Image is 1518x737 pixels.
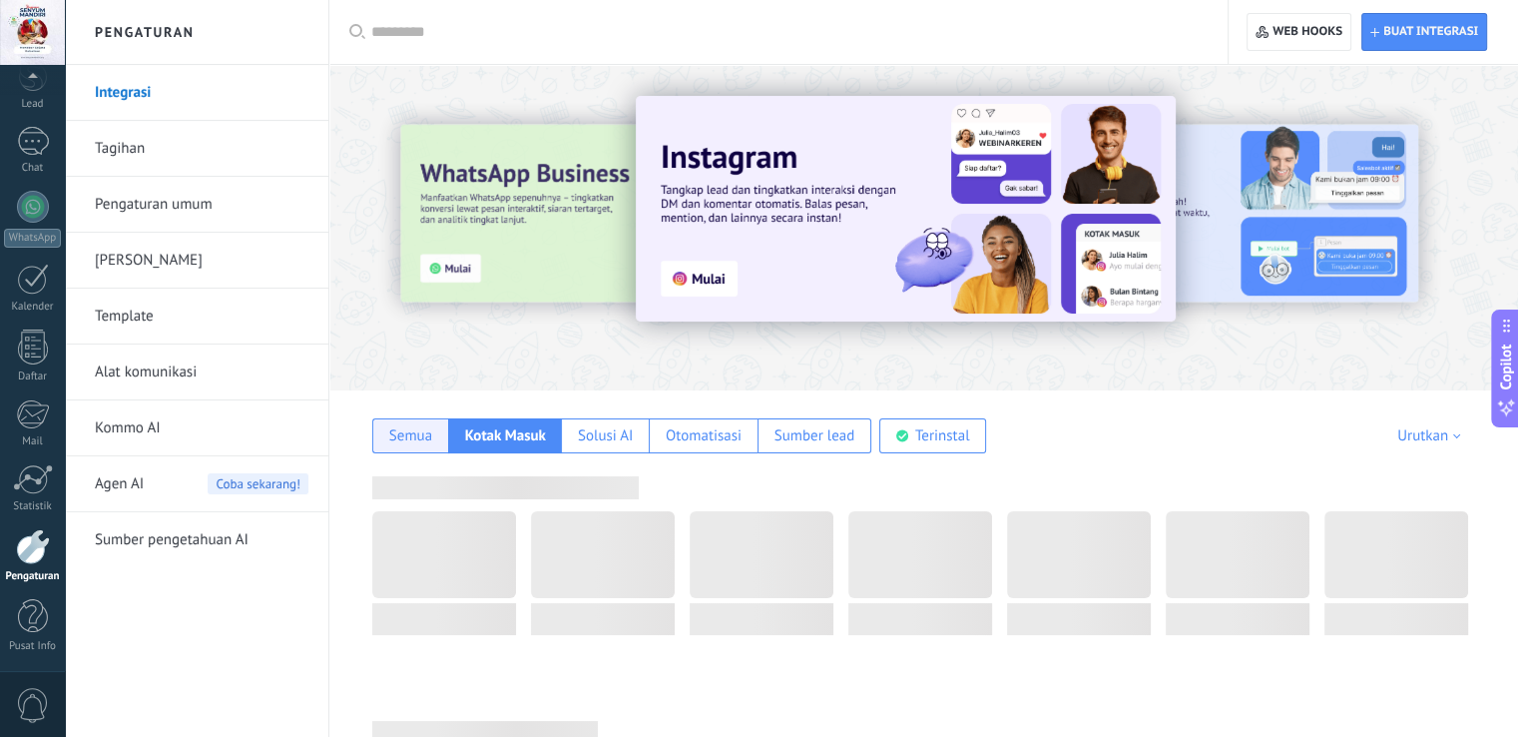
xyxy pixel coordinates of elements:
img: Slide 3 [400,125,825,303]
a: Agen AICoba sekarang! [95,456,308,512]
li: Integrasi [65,65,328,121]
li: Pengguna [65,233,328,289]
a: Tagihan [95,121,308,177]
div: Terinstal [915,426,970,445]
div: Pusat Info [4,640,62,653]
a: Integrasi [95,65,308,121]
li: Alat komunikasi [65,345,328,400]
a: Template [95,289,308,345]
div: Solusi AI [578,426,633,445]
div: Lead [4,98,62,111]
div: Semua [389,426,432,445]
span: Agen AI [95,456,144,512]
span: Copilot [1496,345,1516,390]
div: Sumber lead [774,426,855,445]
div: WhatsApp [4,229,61,248]
span: Web hooks [1272,24,1342,40]
div: Kotak Masuk [465,426,546,445]
li: Template [65,289,328,345]
a: Alat komunikasi [95,345,308,400]
a: [PERSON_NAME] [95,233,308,289]
button: Web hooks [1247,13,1351,51]
div: Pengaturan [4,570,62,583]
img: Slide 2 [993,125,1418,303]
a: Sumber pengetahuan AI [95,512,308,568]
li: Pengaturan umum [65,177,328,233]
li: Kommo AI [65,400,328,456]
li: Tagihan [65,121,328,177]
li: Agen AI [65,456,328,512]
button: Buat integrasi [1361,13,1487,51]
div: Kalender [4,301,62,314]
div: Statistik [4,500,62,513]
a: Pengaturan umum [95,177,308,233]
div: Mail [4,435,62,448]
span: Coba sekarang! [208,473,308,494]
div: Daftar [4,370,62,383]
div: Chat [4,162,62,175]
a: Kommo AI [95,400,308,456]
li: Sumber pengetahuan AI [65,512,328,567]
div: Otomatisasi [666,426,742,445]
div: Urutkan [1397,426,1467,445]
span: Buat integrasi [1383,24,1478,40]
img: Slide 1 [636,96,1176,322]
